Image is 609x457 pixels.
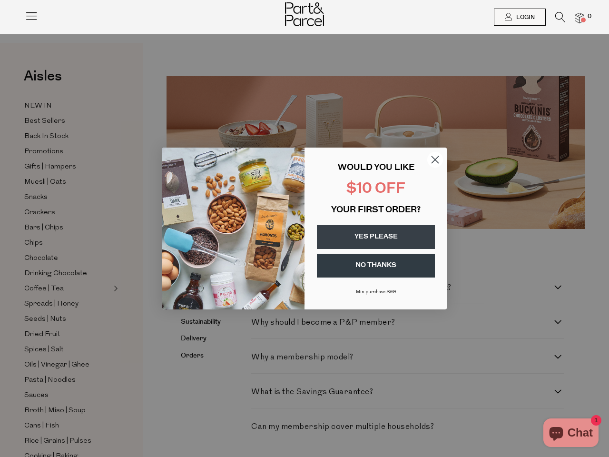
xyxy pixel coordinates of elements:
[427,151,443,168] button: Close dialog
[285,2,324,26] img: Part&Parcel
[317,225,435,249] button: YES PLEASE
[356,289,396,295] span: Min purchase $99
[494,9,546,26] a: Login
[162,148,304,309] img: 43fba0fb-7538-40bc-babb-ffb1a4d097bc.jpeg
[338,164,414,172] span: WOULD YOU LIKE
[514,13,535,21] span: Login
[585,12,594,21] span: 0
[317,254,435,278] button: NO THANKS
[331,206,421,215] span: YOUR FIRST ORDER?
[575,13,584,23] a: 0
[346,182,405,197] span: $10 OFF
[540,418,601,449] inbox-online-store-chat: Shopify online store chat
